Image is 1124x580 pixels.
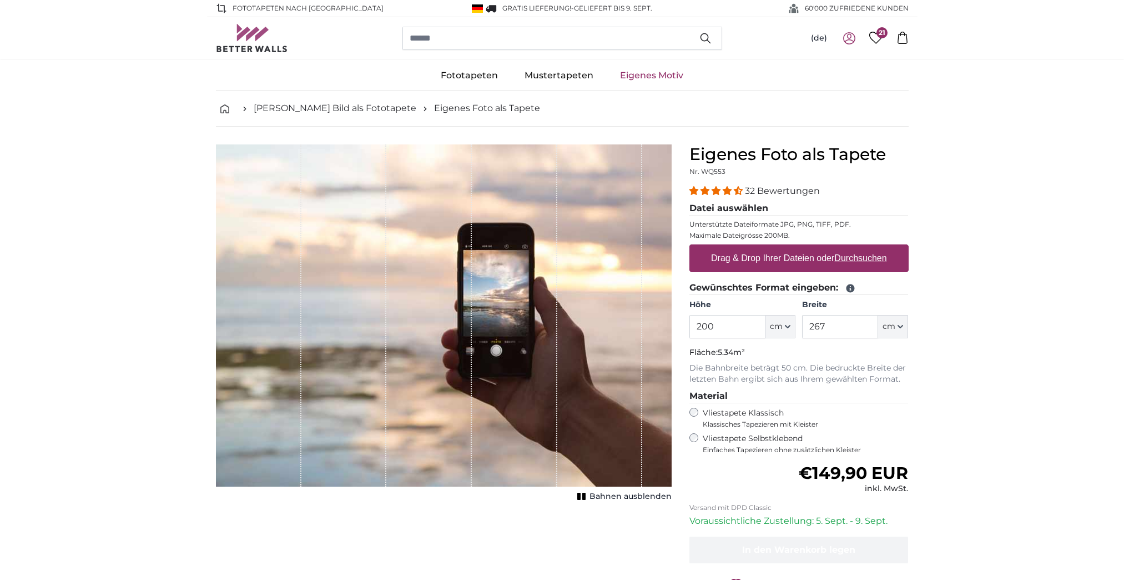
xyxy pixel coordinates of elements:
button: cm [765,315,795,338]
nav: breadcrumbs [216,91,909,127]
a: Eigenes Motiv [607,61,697,90]
span: 4.31 stars [689,186,745,196]
p: Unterstützte Dateiformate JPG, PNG, TIFF, PDF. [689,220,909,229]
img: Deutschland [472,4,483,13]
a: Mustertapeten [511,61,607,90]
span: GRATIS Lieferung! [502,4,571,12]
button: cm [878,315,908,338]
p: Maximale Dateigrösse 200MB. [689,231,909,240]
label: Höhe [689,299,795,311]
span: Geliefert bis 9. Sept. [574,4,652,12]
label: Vliestapete Selbstklebend [703,433,909,454]
span: Fototapeten nach [GEOGRAPHIC_DATA] [233,3,384,13]
a: Eigenes Foto als Tapete [434,102,540,115]
button: (de) [802,28,836,48]
button: In den Warenkorb legen [689,537,909,563]
div: inkl. MwSt. [799,483,908,494]
div: 1 of 1 [216,144,672,504]
legend: Material [689,389,909,403]
span: - [571,4,652,12]
span: 5.34m² [718,347,745,357]
img: Betterwalls [216,24,288,52]
span: Bahnen ausblenden [589,491,672,502]
p: Die Bahnbreite beträgt 50 cm. Die bedruckte Breite der letzten Bahn ergibt sich aus Ihrem gewählt... [689,363,909,385]
span: Einfaches Tapezieren ohne zusätzlichen Kleister [703,446,909,454]
span: 32 Bewertungen [745,186,820,196]
u: Durchsuchen [834,253,886,263]
span: cm [883,321,895,332]
p: Versand mit DPD Classic [689,503,909,512]
a: Fototapeten [427,61,511,90]
label: Drag & Drop Ihrer Dateien oder [707,247,891,269]
p: Voraussichtliche Zustellung: 5. Sept. - 9. Sept. [689,514,909,528]
span: In den Warenkorb legen [742,544,855,555]
p: Fläche: [689,347,909,358]
label: Vliestapete Klassisch [703,408,899,429]
span: 60'000 ZUFRIEDENE KUNDEN [805,3,909,13]
h1: Eigenes Foto als Tapete [689,144,909,164]
span: Nr. WQ553 [689,167,725,176]
span: cm [770,321,783,332]
span: €149,90 EUR [799,463,908,483]
label: Breite [802,299,908,311]
a: [PERSON_NAME] Bild als Fototapete [254,102,416,115]
legend: Datei auswählen [689,202,909,216]
span: 21 [876,27,888,38]
span: Klassisches Tapezieren mit Kleister [703,420,899,429]
button: Bahnen ausblenden [574,489,672,504]
legend: Gewünschtes Format eingeben: [689,281,909,295]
